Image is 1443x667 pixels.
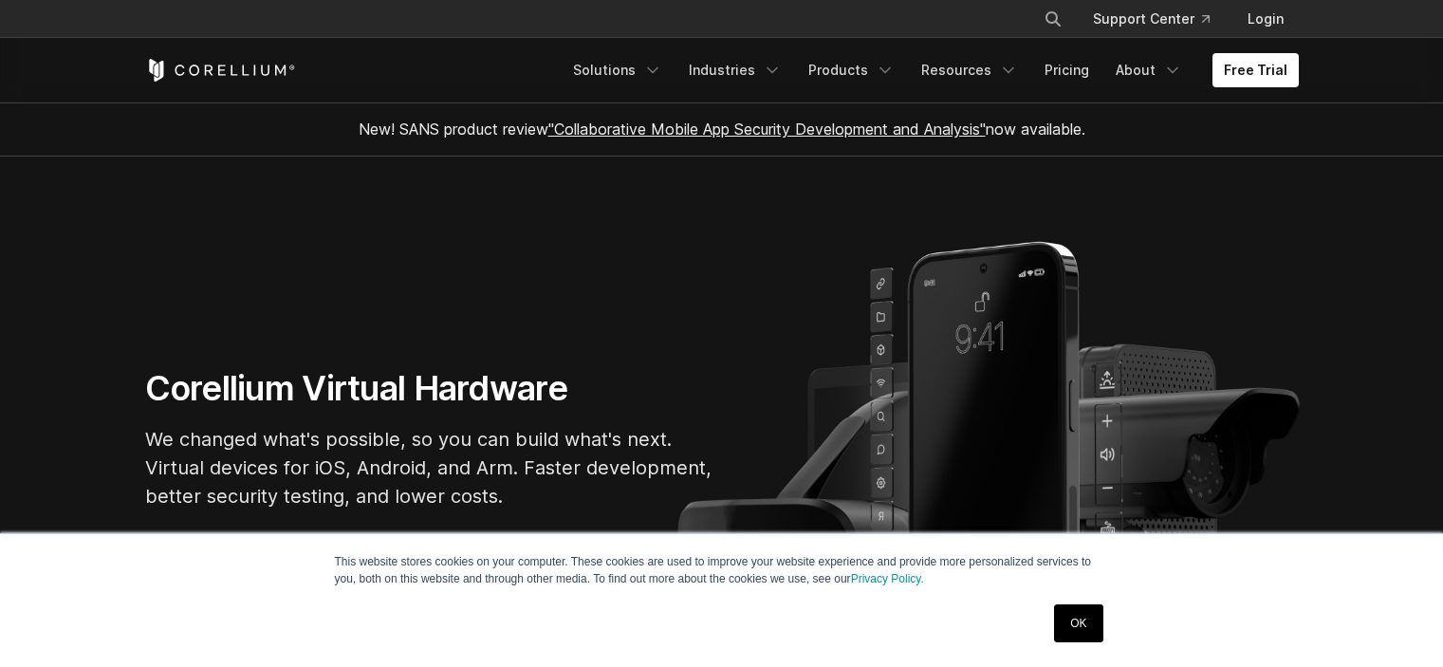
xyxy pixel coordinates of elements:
a: Resources [910,53,1029,87]
a: Industries [677,53,793,87]
a: OK [1054,604,1102,642]
a: Privacy Policy. [851,572,924,585]
a: Support Center [1078,2,1225,36]
a: "Collaborative Mobile App Security Development and Analysis" [548,120,986,139]
p: This website stores cookies on your computer. These cookies are used to improve your website expe... [335,553,1109,587]
a: Solutions [562,53,674,87]
a: Login [1232,2,1299,36]
a: Products [797,53,906,87]
a: About [1104,53,1193,87]
p: We changed what's possible, so you can build what's next. Virtual devices for iOS, Android, and A... [145,425,714,510]
button: Search [1036,2,1070,36]
span: New! SANS product review now available. [359,120,1085,139]
a: Free Trial [1212,53,1299,87]
a: Pricing [1033,53,1101,87]
h1: Corellium Virtual Hardware [145,367,714,410]
div: Navigation Menu [1021,2,1299,36]
div: Navigation Menu [562,53,1299,87]
a: Corellium Home [145,59,296,82]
